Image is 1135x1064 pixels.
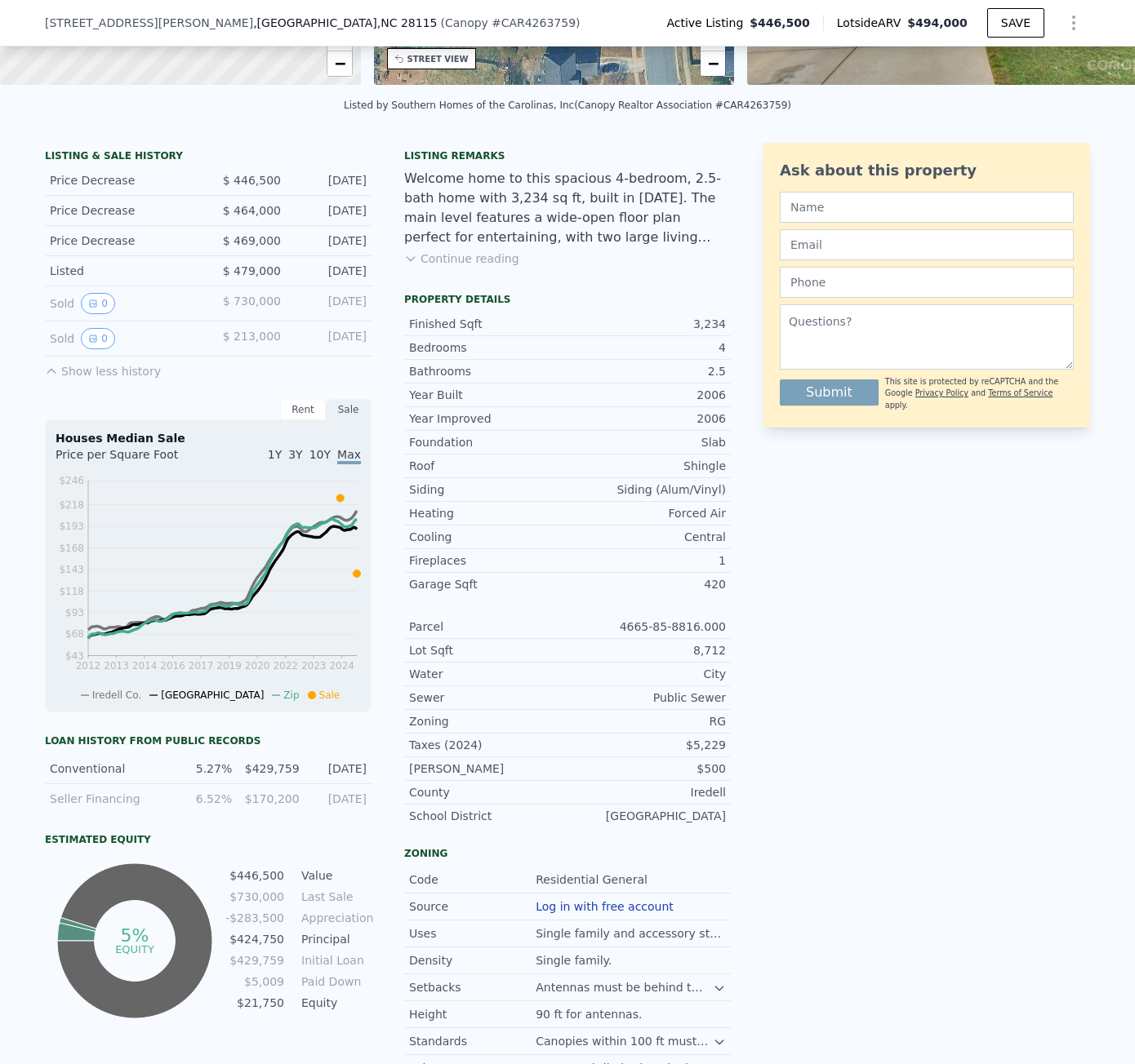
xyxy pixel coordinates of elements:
[268,448,282,461] span: 1Y
[780,379,879,406] button: Submit
[409,552,567,569] div: Fireplaces
[409,689,567,706] div: Sewer
[409,410,567,427] div: Year Improved
[337,448,361,464] span: Max
[298,867,372,884] td: Value
[409,925,536,942] div: Uses
[273,660,298,672] tspan: 2022
[45,357,161,379] button: Show less history
[409,458,567,474] div: Roof
[309,791,367,807] div: [DATE]
[404,847,731,860] div: Zoning
[225,973,285,991] td: $5,009
[59,475,84,486] tspan: $246
[409,505,567,521] div: Heating
[404,169,731,247] div: Welcome home to this spacious 4-bedroom, 2.5-bath home with 3,234 sq ft, built in [DATE]. The mai...
[780,267,1074,298] input: Phone
[294,328,367,349] div: [DATE]
[988,388,1053,397] a: Terms of Service
[837,15,907,31] span: Lotside ARV
[294,233,367,249] div: [DATE]
[225,888,285,906] td: $730,000
[409,898,536,915] div: Source
[298,888,372,906] td: Last Sale
[81,328,115,349] button: View historical data
[567,784,726,800] div: Iredell
[216,660,242,672] tspan: 2019
[298,994,372,1012] td: Equity
[409,871,536,888] div: Code
[104,660,129,672] tspan: 2013
[567,552,726,569] div: 1
[225,994,285,1012] td: $21,750
[409,713,567,729] div: Zoning
[407,53,469,65] div: STREET VIEW
[409,666,567,682] div: Water
[377,16,438,29] span: , NC 28115
[175,791,232,807] div: 6.52%
[45,149,372,166] div: LISTING & SALE HISTORY
[409,1033,536,1049] div: Standards
[445,16,488,29] span: Canopy
[59,543,84,554] tspan: $168
[409,808,567,824] div: School District
[242,760,299,777] div: $429,759
[225,930,285,948] td: $424,750
[567,642,726,658] div: 8,712
[45,734,372,747] div: Loan history from public records
[536,900,674,913] button: Log in with free account
[309,448,331,461] span: 10Y
[326,399,372,420] div: Sale
[409,642,567,658] div: Lot Sqft
[987,8,1044,38] button: SAVE
[65,650,84,662] tspan: $43
[780,159,1074,182] div: Ask about this property
[50,263,195,279] div: Listed
[225,867,285,884] td: $446,500
[567,618,726,635] div: 4665-85-8816.000
[708,53,719,73] span: −
[567,529,726,545] div: Central
[45,833,372,846] div: Estimated Equity
[409,387,567,403] div: Year Built
[492,16,576,29] span: # CAR4263759
[50,172,195,188] div: Price Decrease
[294,263,367,279] div: [DATE]
[327,51,352,76] a: Zoom out
[567,576,726,592] div: 420
[329,660,354,672] tspan: 2024
[298,909,372,927] td: Appreciation
[92,689,141,701] span: Iredell Co.
[298,973,372,991] td: Paid Down
[409,434,567,450] div: Foundation
[567,737,726,753] div: $5,229
[294,172,367,188] div: [DATE]
[50,760,165,777] div: Conventional
[294,293,367,314] div: [DATE]
[567,689,726,706] div: Public Sewer
[298,930,372,948] td: Principal
[223,264,281,277] span: $ 479,000
[1057,7,1090,39] button: Show Options
[404,250,519,267] button: Continue reading
[76,660,101,672] tspan: 2012
[65,628,84,640] tspan: $68
[50,328,195,349] div: Sold
[404,293,731,306] div: Property details
[223,295,281,308] span: $ 730,000
[59,521,84,532] tspan: $193
[409,952,536,969] div: Density
[567,434,726,450] div: Slab
[225,909,285,927] td: -$283,500
[334,53,345,73] span: −
[59,499,84,511] tspan: $218
[409,784,567,800] div: County
[440,15,580,31] div: ( )
[409,1006,536,1022] div: Height
[81,293,115,314] button: View historical data
[242,791,299,807] div: $170,200
[536,871,651,888] div: Residential General
[567,666,726,682] div: City
[567,760,726,777] div: $500
[567,339,726,356] div: 4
